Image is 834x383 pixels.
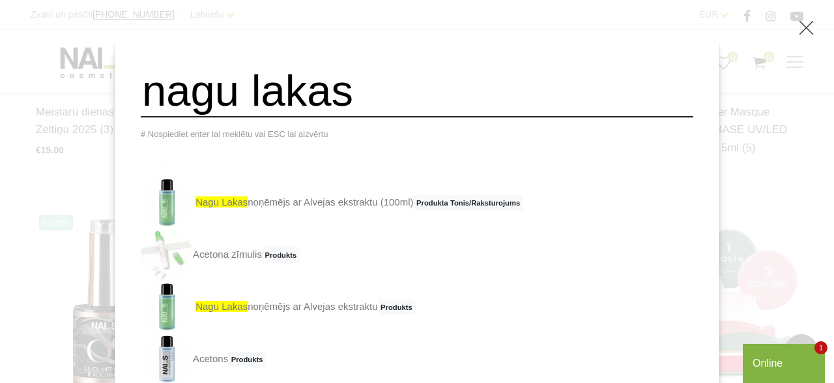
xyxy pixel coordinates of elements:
span: nagu lakas [195,196,248,207]
span: nagu lakas [195,301,248,312]
span: # Nospiediet enter lai meklētu vai ESC lai aizvērtu [141,129,328,139]
span: Produkta Tonis/Raksturojums [414,195,523,211]
a: Acetona zīmulisProdukts [141,229,300,281]
a: nagu lakasnoņēmējs ar Alvejas ekstraktuProdukts [141,281,415,333]
input: Meklēt produktus ... [141,65,693,117]
a: nagu lakasnoņēmējs ar Alvejas ekstraktu (100ml)Produkta Tonis/Raksturojums [141,177,523,229]
iframe: chat widget [743,341,827,383]
span: Produkts [262,247,300,263]
span: Produkts [378,299,416,315]
img: Saudzīgs un efektīvs nagu lakas noņēmējs bez acetona. Tilpums:100 ml., 500 ml... [141,177,193,229]
span: Produkts [228,352,266,367]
